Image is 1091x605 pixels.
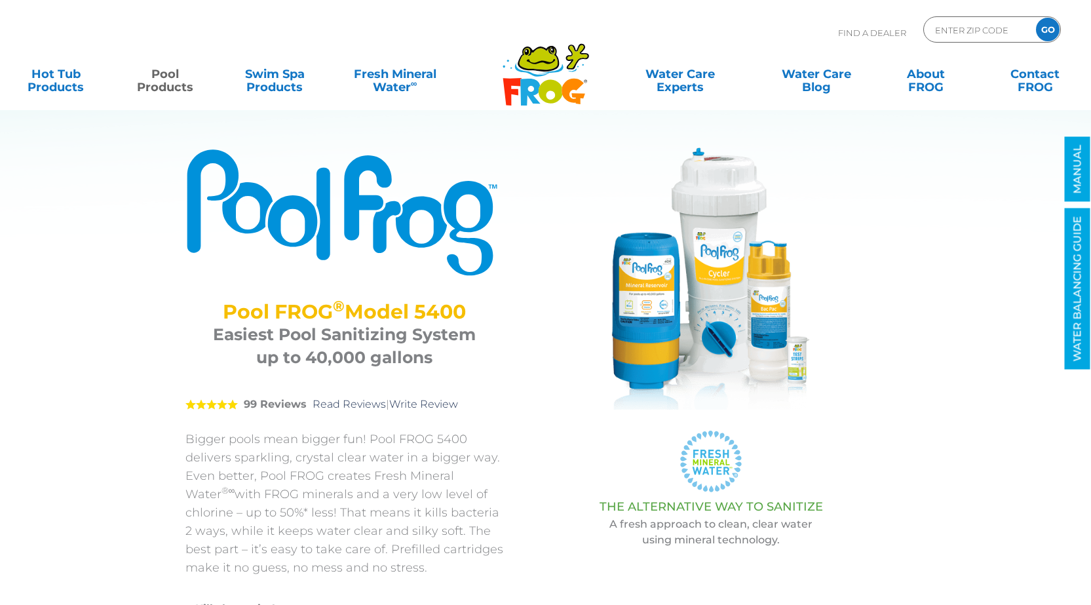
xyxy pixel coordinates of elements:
[774,61,859,87] a: Water CareBlog
[1065,137,1090,202] a: MANUAL
[185,379,503,430] div: |
[202,300,487,323] h2: Pool FROG Model 5400
[333,297,345,315] sup: ®
[411,78,417,88] sup: ∞
[232,61,317,87] a: Swim SpaProducts
[883,61,968,87] a: AboutFROG
[838,16,906,49] p: Find A Dealer
[536,500,887,513] h3: THE ALTERNATIVE WAY TO SANITIZE
[202,323,487,369] h3: Easiest Pool Sanitizing System up to 40,000 gallons
[389,398,458,410] a: Write Review
[536,517,887,548] p: A fresh approach to clean, clear water using mineral technology.
[611,61,749,87] a: Water CareExperts
[993,61,1078,87] a: ContactFROG
[244,398,307,410] strong: 99 Reviews
[1036,18,1060,41] input: GO
[313,398,386,410] a: Read Reviews
[341,61,448,87] a: Fresh MineralWater∞
[13,61,98,87] a: Hot TubProducts
[185,147,503,277] img: Product Logo
[495,26,596,106] img: Frog Products Logo
[1065,208,1090,370] a: WATER BALANCING GUIDE
[221,485,235,496] sup: ®∞
[185,399,238,410] span: 5
[185,430,503,577] p: Bigger pools mean bigger fun! Pool FROG 5400 delivers sparkling, crystal clear water in a bigger ...
[123,61,208,87] a: PoolProducts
